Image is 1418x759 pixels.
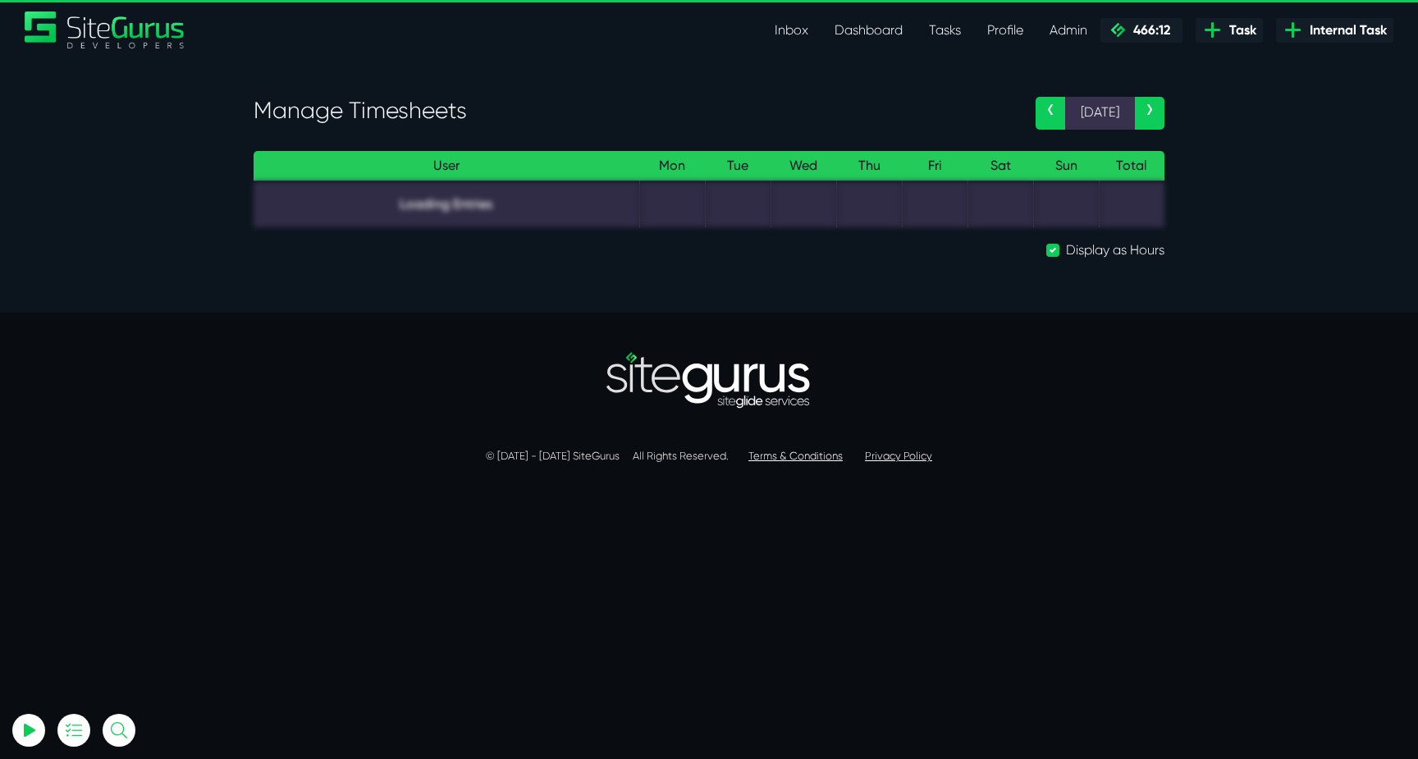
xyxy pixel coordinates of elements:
[1100,18,1182,43] a: 466:12
[821,14,916,47] a: Dashboard
[1066,240,1164,260] label: Display as Hours
[865,450,932,462] a: Privacy Policy
[1099,151,1164,181] th: Total
[748,450,843,462] a: Terms & Conditions
[254,151,639,181] th: User
[639,151,705,181] th: Mon
[25,11,185,48] a: SiteGurus
[25,11,185,48] img: Sitegurus Logo
[967,151,1033,181] th: Sat
[1065,97,1135,130] span: [DATE]
[1127,22,1170,38] span: 466:12
[902,151,967,181] th: Fri
[254,181,639,227] td: Loading Entries
[916,14,974,47] a: Tasks
[836,151,902,181] th: Thu
[762,14,821,47] a: Inbox
[1135,97,1164,130] a: ›
[1036,97,1065,130] a: ‹
[771,151,836,181] th: Wed
[254,448,1164,464] p: © [DATE] - [DATE] SiteGurus All Rights Reserved.
[1033,151,1099,181] th: Sun
[705,151,771,181] th: Tue
[1276,18,1393,43] a: Internal Task
[974,14,1036,47] a: Profile
[254,97,1011,125] h3: Manage Timesheets
[1303,21,1387,40] span: Internal Task
[1196,18,1263,43] a: Task
[1223,21,1256,40] span: Task
[1036,14,1100,47] a: Admin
